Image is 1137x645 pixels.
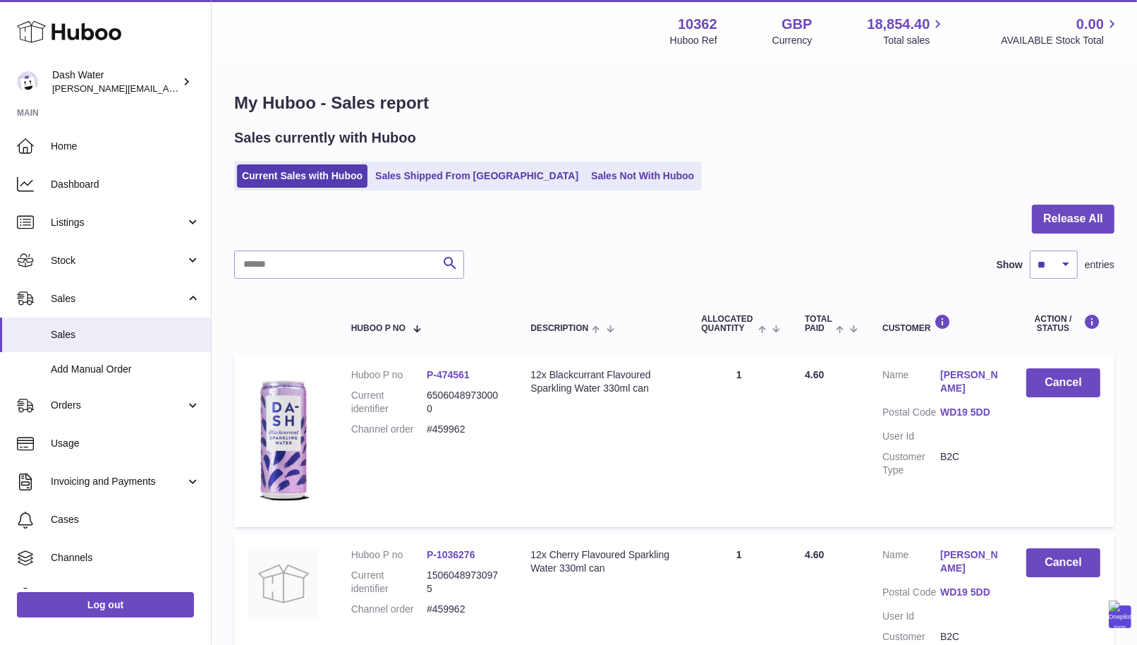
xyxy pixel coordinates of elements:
a: Sales Not With Huboo [586,164,699,188]
span: Listings [51,216,186,229]
h1: My Huboo - Sales report [234,92,1114,114]
dt: Name [882,368,940,399]
a: Log out [17,592,194,617]
strong: 10362 [678,15,717,34]
div: Huboo Ref [670,34,717,47]
dd: B2C [940,450,998,477]
dd: 65060489730000 [427,389,502,416]
span: 4.60 [805,369,824,380]
span: Add Manual Order [51,363,200,376]
dd: #459962 [427,423,502,436]
span: Channels [51,551,200,565]
span: Dashboard [51,178,200,191]
a: WD19 5DD [940,406,998,419]
label: Show [997,258,1023,272]
dd: 15060489730975 [427,569,502,596]
span: Orders [51,399,186,412]
a: Sales Shipped From [GEOGRAPHIC_DATA] [370,164,583,188]
span: Home [51,140,200,153]
dt: Current identifier [351,389,427,416]
div: Dash Water [52,68,179,95]
span: Sales [51,292,186,306]
a: [PERSON_NAME] [940,368,998,395]
dt: Channel order [351,423,427,436]
a: P-1036276 [427,549,475,560]
button: Cancel [1026,368,1100,397]
dt: Postal Code [882,586,940,603]
dd: #459962 [427,603,502,616]
span: Sales [51,328,200,342]
span: entries [1085,258,1114,272]
span: Cases [51,513,200,526]
dt: Name [882,548,940,579]
span: AVAILABLE Stock Total [1001,34,1120,47]
span: Invoicing and Payments [51,475,186,488]
div: Customer [882,314,998,333]
h2: Sales currently with Huboo [234,128,416,147]
span: Total sales [883,34,946,47]
dt: User Id [882,430,940,443]
dt: Current identifier [351,569,427,596]
a: 0.00 AVAILABLE Stock Total [1001,15,1120,47]
span: 0.00 [1076,15,1104,34]
img: james@dash-water.com [17,71,38,92]
button: Release All [1032,205,1114,234]
span: 4.60 [805,549,824,560]
img: 103621706197826.png [248,368,319,510]
dt: Customer Type [882,450,940,477]
dt: Channel order [351,603,427,616]
button: Cancel [1026,548,1100,577]
td: 1 [687,354,791,527]
dt: Huboo P no [351,368,427,382]
span: Huboo P no [351,324,406,333]
div: Action / Status [1026,314,1100,333]
strong: GBP [782,15,812,34]
a: 18,854.40 Total sales [867,15,946,47]
dt: Postal Code [882,406,940,423]
span: 18,854.40 [867,15,930,34]
span: ALLOCATED Quantity [701,315,754,333]
dt: Huboo P no [351,548,427,562]
div: 12x Cherry Flavoured Sparkling Water 330ml can [530,548,673,575]
span: Description [530,324,588,333]
a: [PERSON_NAME] [940,548,998,575]
dt: User Id [882,610,940,623]
div: Currency [772,34,813,47]
a: Current Sales with Huboo [237,164,367,188]
a: WD19 5DD [940,586,998,599]
img: no-photo.jpg [248,548,319,619]
a: P-474561 [427,369,470,380]
div: 12x Blackcurrant Flavoured Sparkling Water 330ml can [530,368,673,395]
span: [PERSON_NAME][EMAIL_ADDRESS][DOMAIN_NAME] [52,83,283,94]
span: Stock [51,254,186,267]
span: Total paid [805,315,832,333]
span: Usage [51,437,200,450]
